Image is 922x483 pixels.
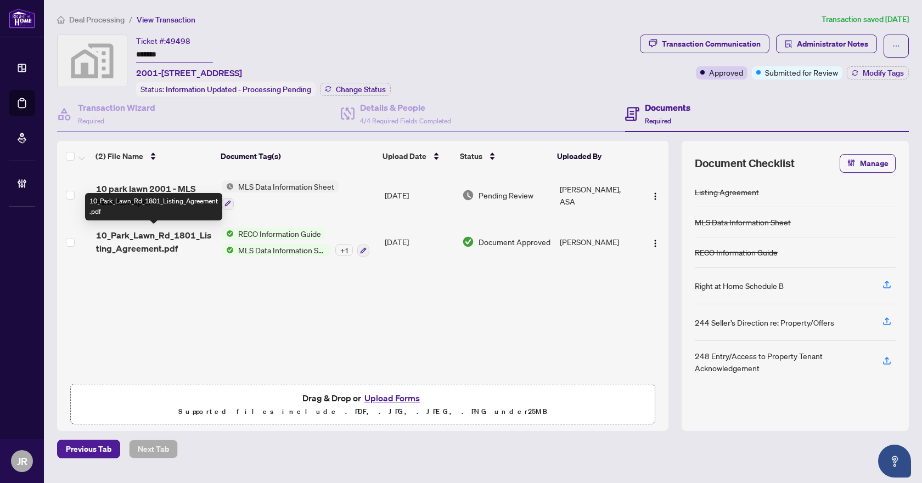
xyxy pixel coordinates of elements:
[378,141,456,172] th: Upload Date
[695,316,834,328] div: 244 Seller’s Direction re: Property/Offers
[91,141,216,172] th: (2) File Name
[860,155,889,172] span: Manage
[361,391,423,405] button: Upload Forms
[662,35,761,53] div: Transaction Communication
[695,186,759,198] div: Listing Agreement
[456,141,552,172] th: Status
[863,69,904,77] span: Modify Tags
[302,391,423,405] span: Drag & Drop or
[222,244,234,256] img: Status Icon
[765,66,838,78] span: Submitted for Review
[555,219,641,266] td: [PERSON_NAME]
[695,280,784,292] div: Right at Home Schedule B
[17,453,27,469] span: JR
[234,228,325,240] span: RECO Information Guide
[380,219,458,266] td: [DATE]
[462,236,474,248] img: Document Status
[360,117,451,125] span: 4/4 Required Fields Completed
[78,117,104,125] span: Required
[335,244,353,256] div: + 1
[695,246,778,258] div: RECO Information Guide
[96,229,213,255] span: 10_Park_Lawn_Rd_1801_Listing_Agreement.pdf
[216,141,378,172] th: Document Tag(s)
[69,15,125,25] span: Deal Processing
[77,405,648,418] p: Supported files include .PDF, .JPG, .JPEG, .PNG under 25 MB
[892,42,900,50] span: ellipsis
[822,13,909,26] article: Transaction saved [DATE]
[71,384,655,425] span: Drag & Drop orUpload FormsSupported files include .PDF, .JPG, .JPEG, .PNG under25MB
[840,154,896,173] button: Manage
[479,236,550,248] span: Document Approved
[646,233,664,251] button: Logo
[137,15,195,25] span: View Transaction
[95,150,143,162] span: (2) File Name
[222,180,339,210] button: Status IconMLS Data Information Sheet
[645,101,690,114] h4: Documents
[136,66,242,79] span: 2001-[STREET_ADDRESS]
[776,35,877,53] button: Administrator Notes
[479,189,533,201] span: Pending Review
[234,244,331,256] span: MLS Data Information Sheet
[136,82,316,96] div: Status:
[380,172,458,219] td: [DATE]
[645,117,671,125] span: Required
[222,180,234,192] img: Status Icon
[66,440,111,458] span: Previous Tab
[695,216,791,228] div: MLS Data Information Sheet
[136,35,190,47] div: Ticket #:
[640,35,769,53] button: Transaction Communication
[709,66,743,78] span: Approved
[797,35,868,53] span: Administrator Notes
[646,186,664,204] button: Logo
[222,228,369,257] button: Status IconRECO Information GuideStatus IconMLS Data Information Sheet+1
[166,36,190,46] span: 49498
[555,172,641,219] td: [PERSON_NAME], ASA
[462,189,474,201] img: Document Status
[96,182,213,208] span: 10 park lawn 2001 - MLS data form.pdf
[360,101,451,114] h4: Details & People
[9,8,35,29] img: logo
[651,192,660,201] img: Logo
[129,440,178,458] button: Next Tab
[553,141,638,172] th: Uploaded By
[222,228,234,240] img: Status Icon
[57,16,65,24] span: home
[878,445,911,478] button: Open asap
[785,40,792,48] span: solution
[58,35,127,87] img: svg%3e
[129,13,132,26] li: /
[695,156,795,171] span: Document Checklist
[166,84,311,94] span: Information Updated - Processing Pending
[57,440,120,458] button: Previous Tab
[651,239,660,248] img: Logo
[460,150,482,162] span: Status
[78,101,155,114] h4: Transaction Wizard
[336,86,386,93] span: Change Status
[85,193,222,220] div: 10_Park_Lawn_Rd_1801_Listing_Agreement.pdf
[234,180,339,192] span: MLS Data Information Sheet
[320,83,391,96] button: Change Status
[383,150,426,162] span: Upload Date
[695,350,869,374] div: 248 Entry/Access to Property Tenant Acknowledgement
[847,66,909,79] button: Modify Tags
